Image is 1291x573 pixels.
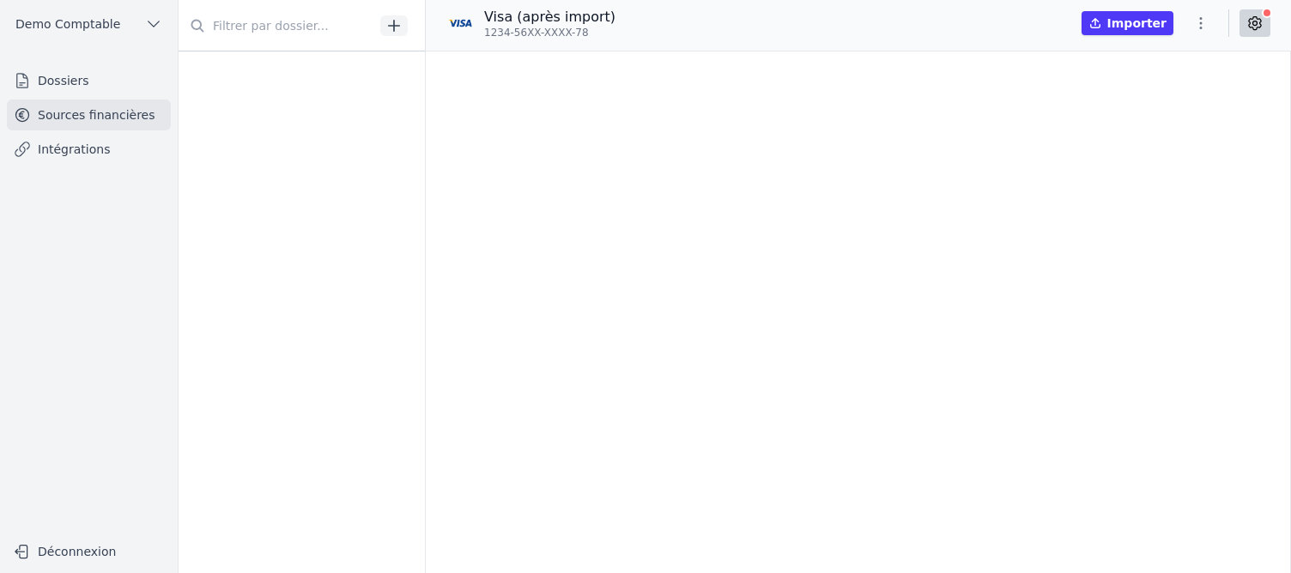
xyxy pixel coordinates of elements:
[7,100,171,130] a: Sources financières
[484,26,589,39] span: 1234-56XX-XXXX-78
[7,65,171,96] a: Dossiers
[446,9,474,37] img: visa.png
[484,7,615,27] p: Visa (après import)
[7,538,171,565] button: Déconnexion
[7,10,171,38] button: Demo Comptable
[7,134,171,165] a: Intégrations
[15,15,120,33] span: Demo Comptable
[179,10,374,41] input: Filtrer par dossier...
[1082,11,1173,35] button: Importer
